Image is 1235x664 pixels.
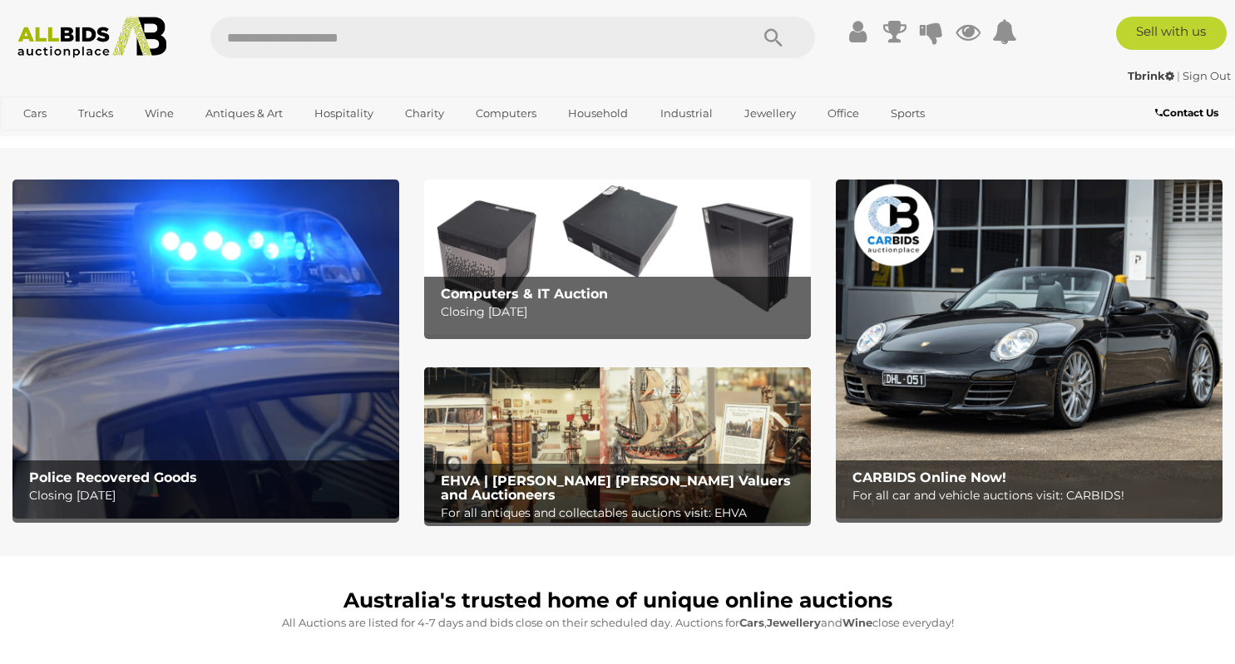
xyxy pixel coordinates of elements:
img: Allbids.com.au [9,17,175,58]
strong: Tbrink [1128,69,1174,82]
a: Sign Out [1183,69,1231,82]
a: Charity [394,100,455,127]
a: Jewellery [734,100,807,127]
a: Hospitality [304,100,384,127]
a: Office [817,100,870,127]
strong: Cars [739,616,764,629]
img: Computers & IT Auction [424,180,811,334]
h1: Australia's trusted home of unique online auctions [21,589,1214,612]
a: Computers & IT Auction Computers & IT Auction Closing [DATE] [424,180,811,334]
p: For all car and vehicle auctions visit: CARBIDS! [852,485,1214,506]
a: Trucks [67,100,124,127]
button: Search [732,17,815,58]
b: EHVA | [PERSON_NAME] [PERSON_NAME] Valuers and Auctioneers [441,473,791,504]
a: Sell with us [1116,17,1228,50]
p: All Auctions are listed for 4-7 days and bids close on their scheduled day. Auctions for , and cl... [21,613,1214,632]
b: Contact Us [1155,106,1218,119]
p: For all antiques and collectables auctions visit: EHVA [441,503,803,524]
a: Sports [880,100,936,127]
a: [GEOGRAPHIC_DATA] [12,128,152,155]
a: EHVA | Evans Hastings Valuers and Auctioneers EHVA | [PERSON_NAME] [PERSON_NAME] Valuers and Auct... [424,367,811,522]
span: | [1177,69,1180,82]
a: CARBIDS Online Now! CARBIDS Online Now! For all car and vehicle auctions visit: CARBIDS! [836,180,1223,518]
a: Tbrink [1128,69,1177,82]
p: Closing [DATE] [29,485,391,506]
img: EHVA | Evans Hastings Valuers and Auctioneers [424,367,811,522]
b: CARBIDS Online Now! [852,470,1006,485]
strong: Jewellery [767,616,821,629]
a: Cars [12,100,57,127]
img: CARBIDS Online Now! [836,180,1223,518]
b: Police Recovered Goods [29,470,197,485]
b: Computers & IT Auction [441,286,608,302]
a: Industrial [650,100,724,127]
strong: Wine [842,616,872,629]
p: Closing [DATE] [441,302,803,322]
a: Police Recovered Goods Police Recovered Goods Closing [DATE] [12,180,399,518]
a: Household [557,100,639,127]
a: Computers [465,100,547,127]
a: Antiques & Art [195,100,294,127]
a: Contact Us [1155,104,1223,122]
a: Wine [134,100,185,127]
img: Police Recovered Goods [12,180,399,518]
